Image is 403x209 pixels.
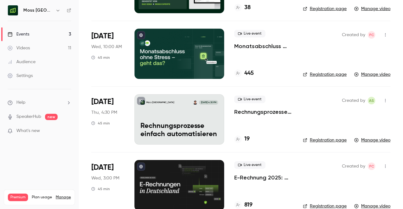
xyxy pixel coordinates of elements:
h4: 19 [244,135,250,143]
a: 38 [234,3,251,12]
span: Created by [342,97,365,104]
div: 45 min [91,55,110,60]
a: Manage video [354,6,390,12]
span: Created by [342,31,365,39]
div: 45 min [91,121,110,126]
a: 19 [234,135,250,143]
span: Wed, 10:00 AM [91,44,122,50]
h4: 38 [244,3,251,12]
span: Thu, 4:30 PM [91,109,117,116]
img: Duc Dinh [193,100,197,105]
span: Plan usage [32,195,52,200]
span: Help [16,99,26,106]
li: help-dropdown-opener [8,99,71,106]
div: Feb 20 Thu, 4:30 PM (Europe/Berlin) [91,94,124,145]
a: Manage [56,195,71,200]
p: Rechnungsprozesse einfach automatisieren [140,122,218,139]
div: Events [8,31,29,37]
span: [DATE] [91,162,114,173]
a: Manage video [354,71,390,78]
a: Rechnungsprozesse einfach automatisieren [234,108,293,116]
img: Moss Deutschland [8,5,18,15]
a: Registration page [303,137,347,143]
span: FC [369,31,374,39]
div: 45 min [91,186,110,191]
a: Monatsabschluss ohne Stress – geht das? [234,42,293,50]
span: Live event [234,96,265,103]
span: Live event [234,161,265,169]
span: What's new [16,128,40,134]
span: [DATE] [91,31,114,41]
a: Manage video [354,137,390,143]
span: Felicity Cator [368,162,375,170]
span: Premium [8,194,28,201]
span: Al Simpson [368,97,375,104]
span: AS [369,97,374,104]
h6: Moss [GEOGRAPHIC_DATA] [23,7,53,14]
div: Mar 19 Wed, 10:00 AM (Europe/Berlin) [91,29,124,79]
a: Registration page [303,71,347,78]
span: [DATE] [91,97,114,107]
span: FC [369,162,374,170]
a: 445 [234,69,254,78]
div: Videos [8,45,30,51]
a: Rechnungsprozesse einfach automatisierenMoss [GEOGRAPHIC_DATA]Duc Dinh[DATE] 4:30 PMRechnungsproz... [134,94,224,145]
span: Wed, 3:00 PM [91,175,119,181]
h4: 445 [244,69,254,78]
p: Moss [GEOGRAPHIC_DATA] [146,101,174,104]
span: Created by [342,162,365,170]
span: Felicity Cator [368,31,375,39]
span: [DATE] 4:30 PM [199,100,218,105]
a: SpeakerHub [16,113,41,120]
a: E-Rechnung 2025: Herausforderungen meistern, Chancen nutzen [234,174,293,181]
span: Live event [234,30,265,37]
span: new [45,114,58,120]
div: Audience [8,59,36,65]
a: Registration page [303,6,347,12]
div: Settings [8,73,33,79]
